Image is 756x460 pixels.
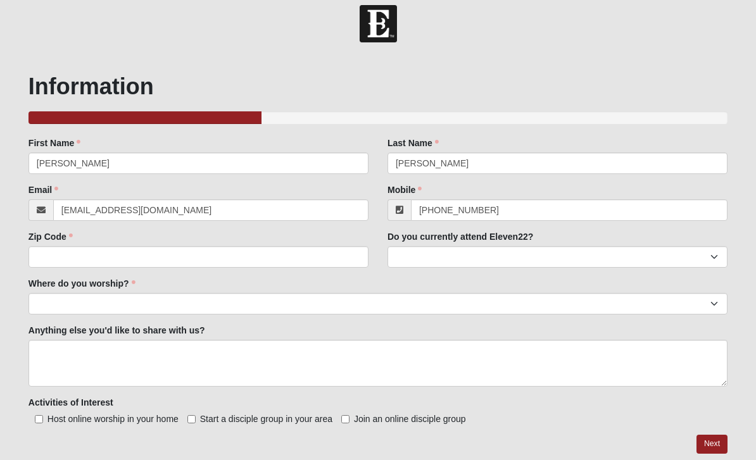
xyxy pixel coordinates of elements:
[187,415,196,423] input: Start a disciple group in your area
[28,396,113,409] label: Activities of Interest
[28,183,58,196] label: Email
[28,230,73,243] label: Zip Code
[354,414,466,424] span: Join an online disciple group
[360,5,397,42] img: Church of Eleven22 Logo
[28,73,728,100] h1: Information
[28,324,205,337] label: Anything else you'd like to share with us?
[387,230,533,243] label: Do you currently attend Eleven22?
[696,435,728,453] a: Next
[28,277,135,290] label: Where do you worship?
[387,183,422,196] label: Mobile
[35,415,43,423] input: Host online worship in your home
[341,415,350,423] input: Join an online disciple group
[387,137,439,149] label: Last Name
[28,137,80,149] label: First Name
[200,414,332,424] span: Start a disciple group in your area
[47,414,179,424] span: Host online worship in your home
